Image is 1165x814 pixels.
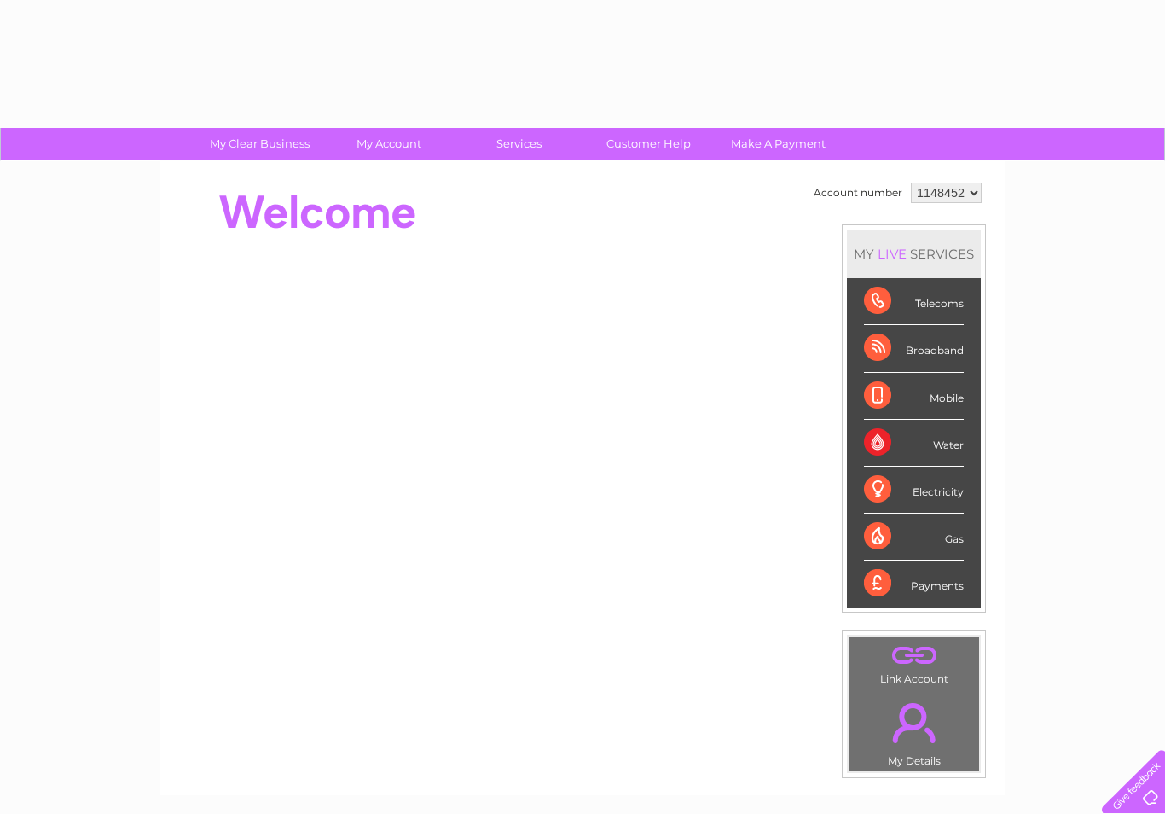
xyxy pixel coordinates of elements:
div: MY SERVICES [847,230,981,278]
a: . [853,641,975,671]
div: Gas [864,514,964,561]
td: My Details [848,689,980,772]
div: Payments [864,561,964,607]
a: My Clear Business [189,128,330,160]
div: Mobile [864,373,964,420]
div: Broadband [864,325,964,372]
div: LIVE [874,246,910,262]
a: Make A Payment [708,128,849,160]
a: Services [449,128,589,160]
div: Telecoms [864,278,964,325]
a: . [853,693,975,753]
td: Account number [809,178,907,207]
td: Link Account [848,636,980,689]
div: Water [864,420,964,467]
div: Electricity [864,467,964,514]
a: Customer Help [578,128,719,160]
a: My Account [319,128,460,160]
